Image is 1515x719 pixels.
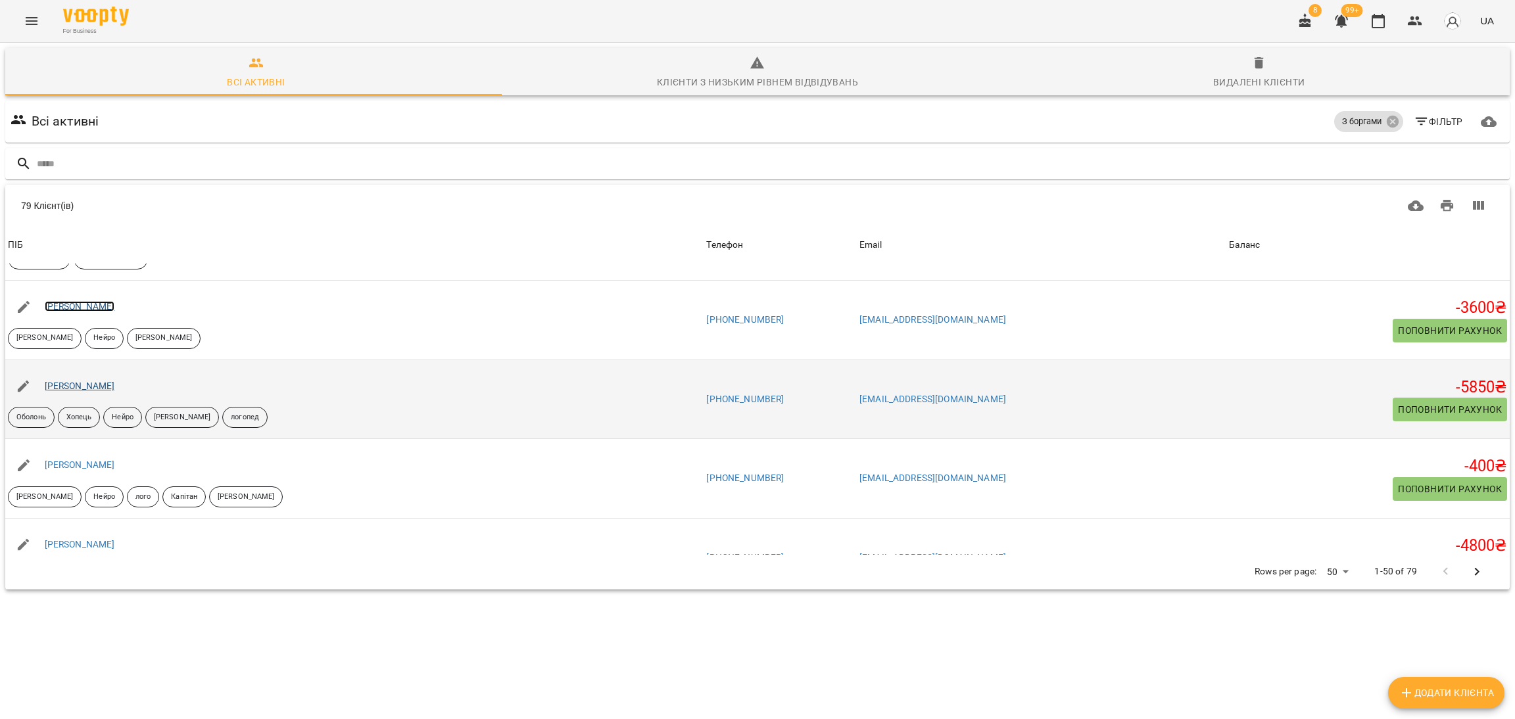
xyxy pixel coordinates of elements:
[859,314,1006,325] a: [EMAIL_ADDRESS][DOMAIN_NAME]
[63,27,129,35] span: For Business
[127,328,201,349] div: [PERSON_NAME]
[1322,563,1353,582] div: 50
[1255,565,1316,578] p: Rows per page:
[1480,14,1494,28] span: UA
[112,412,133,423] p: Нейро
[859,473,1006,483] a: [EMAIL_ADDRESS][DOMAIN_NAME]
[1398,402,1502,417] span: Поповнити рахунок
[1229,298,1507,318] h5: -3600 ₴
[1400,190,1431,221] button: Завантажити CSV
[8,237,23,253] div: Sort
[58,407,101,428] div: Хопець
[8,328,82,349] div: [PERSON_NAME]
[1399,685,1494,701] span: Додати клієнта
[85,328,124,349] div: Нейро
[1374,565,1416,578] p: 1-50 of 79
[1334,116,1389,128] span: З боргами
[706,394,784,404] a: [PHONE_NUMBER]
[1229,237,1260,253] div: Баланс
[706,473,784,483] a: [PHONE_NUMBER]
[45,539,115,549] a: [PERSON_NAME]
[45,459,115,470] a: [PERSON_NAME]
[16,5,47,37] button: Menu
[1393,398,1507,421] button: Поповнити рахунок
[5,185,1510,227] div: Table Toolbar
[209,486,283,507] div: [PERSON_NAME]
[171,492,197,503] p: Капітан
[1229,237,1260,253] div: Sort
[1229,536,1507,556] h5: -4800 ₴
[145,407,219,428] div: [PERSON_NAME]
[227,74,285,90] div: Всі активні
[859,237,882,253] div: Sort
[1334,111,1403,132] div: З боргами
[1393,477,1507,501] button: Поповнити рахунок
[1398,481,1502,497] span: Поповнити рахунок
[21,199,737,212] div: 79 Клієнт(ів)
[16,492,73,503] p: [PERSON_NAME]
[45,301,115,312] a: [PERSON_NAME]
[154,412,210,423] p: [PERSON_NAME]
[1229,237,1507,253] span: Баланс
[103,407,142,428] div: Нейро
[8,407,55,428] div: Оболонь
[1213,74,1305,90] div: Видалені клієнти
[8,237,701,253] span: ПІБ
[859,237,1224,253] span: Email
[859,237,882,253] div: Email
[1414,114,1463,129] span: Фільтр
[1388,677,1504,708] button: Додати клієнта
[1443,12,1462,30] img: avatar_s.png
[706,552,784,563] a: [PHONE_NUMBER]
[8,237,23,253] div: ПІБ
[66,412,92,423] p: Хопець
[657,74,858,90] div: Клієнти з низьким рівнем відвідувань
[1341,4,1363,17] span: 99+
[1475,9,1499,33] button: UA
[218,492,274,503] p: [PERSON_NAME]
[1461,556,1493,588] button: Next Page
[706,237,743,253] div: Sort
[45,381,115,391] a: [PERSON_NAME]
[135,492,151,503] p: лого
[222,407,268,428] div: логопед
[16,333,73,344] p: [PERSON_NAME]
[63,7,129,26] img: Voopty Logo
[1309,4,1322,17] span: 8
[93,333,115,344] p: Нейро
[1393,319,1507,342] button: Поповнити рахунок
[93,492,115,503] p: Нейро
[706,314,784,325] a: [PHONE_NUMBER]
[1408,110,1468,133] button: Фільтр
[135,333,192,344] p: [PERSON_NAME]
[859,552,1006,563] a: [EMAIL_ADDRESS][DOMAIN_NAME]
[127,486,159,507] div: лого
[85,486,124,507] div: Нейро
[1229,377,1507,398] h5: -5850 ₴
[1229,456,1507,476] h5: -400 ₴
[16,412,46,423] p: Оболонь
[32,111,99,131] h6: Всі активні
[706,237,743,253] div: Телефон
[8,486,82,507] div: [PERSON_NAME]
[231,412,259,423] p: логопед
[1462,190,1494,221] button: Вигляд колонок
[706,237,854,253] span: Телефон
[1398,323,1502,338] span: Поповнити рахунок
[1431,190,1463,221] button: Друк
[162,486,206,507] div: Капітан
[859,394,1006,404] a: [EMAIL_ADDRESS][DOMAIN_NAME]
